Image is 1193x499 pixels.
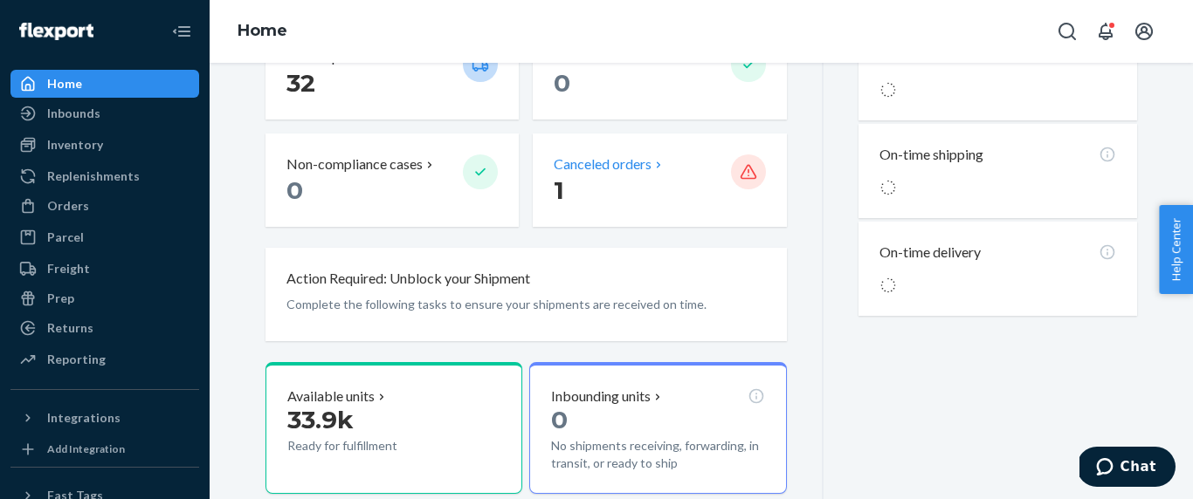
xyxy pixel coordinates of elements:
button: Orders placed 32 [265,26,519,120]
div: Integrations [47,409,121,427]
p: Canceled orders [554,154,652,174]
p: Available units [287,386,375,407]
p: On-time shipping [879,145,983,165]
div: Inventory [47,136,103,154]
a: Home [238,21,287,40]
button: Inbounding units0No shipments receiving, forwarding, in transit, or ready to ship [529,362,786,495]
div: Home [47,75,82,92]
button: Close Navigation [164,14,199,49]
div: Add Integration [47,441,125,456]
button: Invalid addresses 0 [533,26,786,120]
ol: breadcrumbs [224,6,301,57]
span: 1 [554,175,564,205]
button: Canceled orders 1 [533,133,786,227]
img: Flexport logo [19,23,93,40]
button: Open notifications [1088,14,1123,49]
div: Orders [47,197,89,215]
span: 0 [554,68,570,98]
a: Orders [10,192,199,220]
button: Integrations [10,404,199,432]
button: Available units33.9kReady for fulfillment [265,362,522,495]
a: Inventory [10,131,199,159]
div: Replenishments [47,167,140,185]
p: Complete the following tasks to ensure your shipments are received on time. [286,296,766,313]
div: Freight [47,260,90,277]
span: 0 [551,405,568,434]
a: Reporting [10,345,199,373]
a: Freight [10,255,199,283]
button: Open account menu [1127,14,1162,49]
p: Non-compliance cases [286,154,423,174]
a: Returns [10,314,199,342]
div: Prep [47,290,74,307]
p: Action Required: Unblock your Shipment [286,269,530,289]
p: No shipments receiving, forwarding, in transit, or ready to ship [551,437,764,472]
a: Add Integration [10,439,199,460]
button: Open Search Box [1050,14,1085,49]
a: Home [10,70,199,98]
div: Parcel [47,229,84,246]
button: Non-compliance cases 0 [265,133,519,227]
iframe: Opens a widget where you can chat to one of our agents [1079,447,1176,490]
p: On-time delivery [879,243,981,263]
span: 33.9k [287,405,354,434]
a: Parcel [10,223,199,251]
div: Reporting [47,351,106,368]
a: Inbounds [10,99,199,127]
p: Ready for fulfillment [287,437,449,455]
a: Replenishments [10,162,199,190]
p: Inbounding units [551,386,651,407]
div: Inbounds [47,105,100,122]
button: Help Center [1159,205,1193,294]
a: Prep [10,284,199,312]
div: Returns [47,319,93,337]
span: 32 [286,68,315,98]
span: 0 [286,175,303,205]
